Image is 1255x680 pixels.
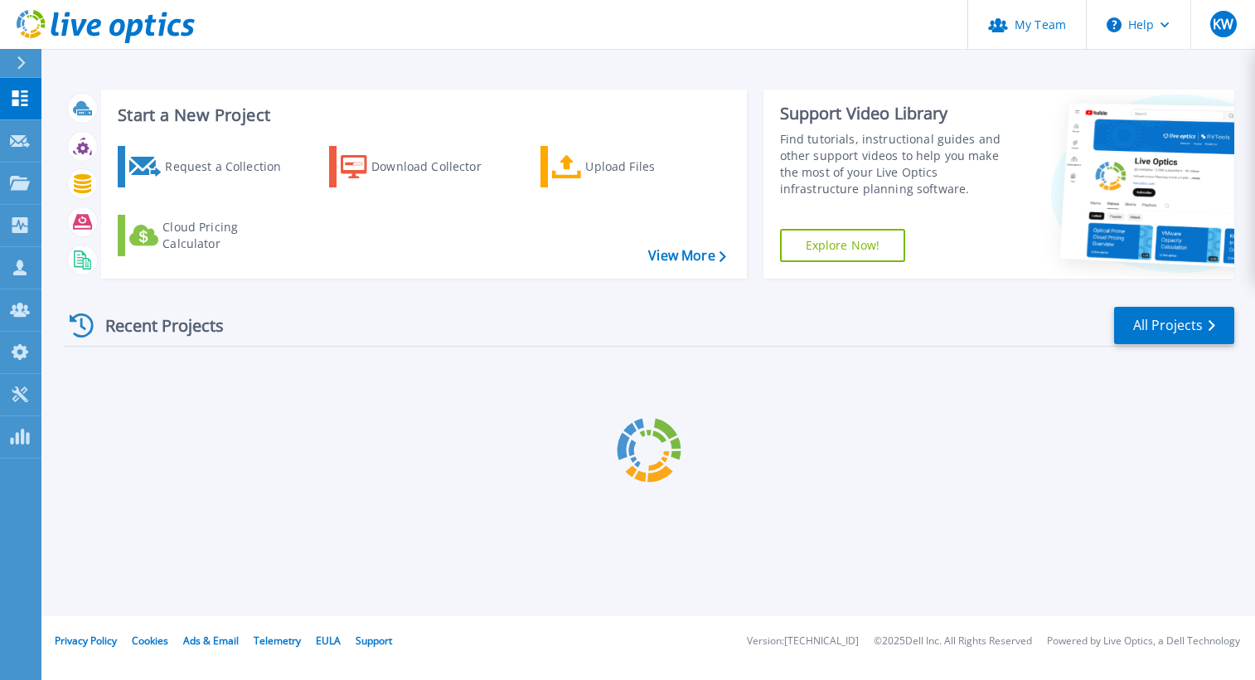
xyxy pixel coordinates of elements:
[874,636,1032,647] li: © 2025 Dell Inc. All Rights Reserved
[585,150,718,183] div: Upload Files
[780,229,906,262] a: Explore Now!
[1114,307,1234,344] a: All Projects
[132,634,168,648] a: Cookies
[183,634,239,648] a: Ads & Email
[316,634,341,648] a: EULA
[780,131,1016,197] div: Find tutorials, instructional guides and other support videos to help you make the most of your L...
[540,146,725,187] a: Upload Files
[55,634,117,648] a: Privacy Policy
[1213,17,1233,31] span: KW
[648,248,725,264] a: View More
[162,219,295,252] div: Cloud Pricing Calculator
[780,103,1016,124] div: Support Video Library
[254,634,301,648] a: Telemetry
[64,305,246,346] div: Recent Projects
[165,150,298,183] div: Request a Collection
[1047,636,1240,647] li: Powered by Live Optics, a Dell Technology
[371,150,504,183] div: Download Collector
[118,106,725,124] h3: Start a New Project
[118,215,303,256] a: Cloud Pricing Calculator
[356,634,392,648] a: Support
[118,146,303,187] a: Request a Collection
[329,146,514,187] a: Download Collector
[747,636,859,647] li: Version: [TECHNICAL_ID]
